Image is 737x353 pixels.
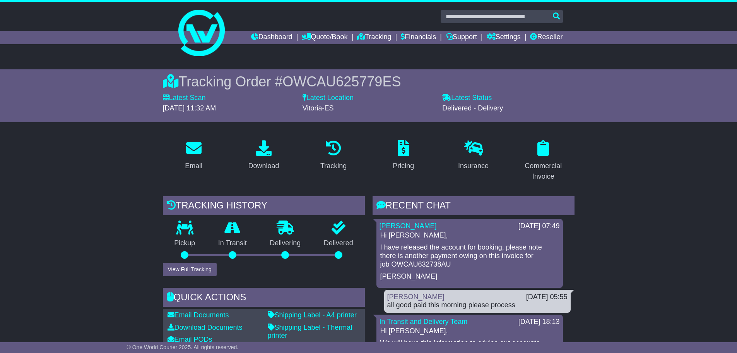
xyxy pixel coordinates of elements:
p: I have released the account for booking, please note there is another payment owing on this invoi... [380,243,559,269]
span: [DATE] 11:32 AM [163,104,216,112]
a: Dashboard [251,31,292,44]
span: OWCAU625779ES [282,74,401,90]
a: Financials [401,31,436,44]
span: Vitoria-ES [303,104,334,112]
div: Insurance [458,161,489,171]
p: [PERSON_NAME] [380,272,559,281]
a: Commercial Invoice [512,138,575,184]
span: Delivered - Delivery [442,104,503,112]
a: Reseller [530,31,563,44]
a: Download Documents [168,324,243,331]
a: Email [180,138,207,174]
div: Pricing [393,161,414,171]
div: [DATE] 18:13 [518,318,560,326]
a: Shipping Label - Thermal printer [268,324,352,340]
div: all good paid this morning please process [387,301,568,310]
a: Download [243,138,284,174]
label: Latest Scan [163,94,206,102]
a: In Transit and Delivery Team [380,318,468,325]
div: Commercial Invoice [517,161,569,182]
div: RECENT CHAT [373,196,575,217]
div: Download [248,161,279,171]
a: Pricing [388,138,419,174]
a: Support [446,31,477,44]
a: Email Documents [168,311,229,319]
a: [PERSON_NAME] [387,293,445,301]
p: Pickup [163,239,207,248]
label: Latest Location [303,94,354,102]
a: Tracking [315,138,352,174]
p: Delivering [258,239,313,248]
a: Settings [487,31,521,44]
a: [PERSON_NAME] [380,222,437,230]
span: © One World Courier 2025. All rights reserved. [127,344,239,350]
div: Tracking history [163,196,365,217]
button: View Full Tracking [163,263,217,276]
div: [DATE] 07:49 [518,222,560,231]
a: Quote/Book [302,31,347,44]
a: Insurance [453,138,494,174]
div: Quick Actions [163,288,365,309]
a: Tracking [357,31,391,44]
div: [DATE] 05:55 [526,293,568,301]
a: Email PODs [168,336,212,343]
p: Hi [PERSON_NAME], [380,231,559,240]
a: Shipping Label - A4 printer [268,311,357,319]
label: Latest Status [442,94,492,102]
p: Delivered [312,239,365,248]
div: Email [185,161,202,171]
div: Tracking [320,161,347,171]
div: Tracking Order # [163,73,575,90]
p: Hi [PERSON_NAME], [380,327,559,336]
p: In Transit [207,239,258,248]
